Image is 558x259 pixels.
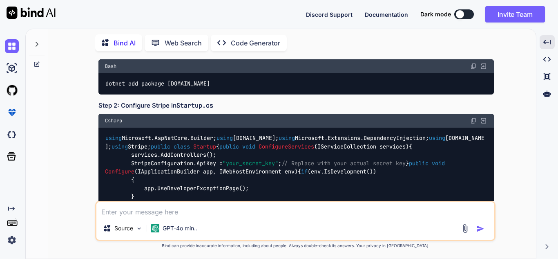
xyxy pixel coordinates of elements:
[136,225,143,232] img: Pick Models
[259,143,314,150] span: ConfigureServices
[193,143,216,150] span: Startup
[105,117,122,124] span: Csharp
[165,38,202,48] p: Web Search
[219,143,409,150] span: ( )
[5,39,19,53] img: chat
[432,160,445,167] span: void
[317,143,406,150] span: IServiceCollection services
[470,63,477,70] img: copy
[176,101,213,110] code: Startup.cs
[163,224,197,232] p: GPT-4o min..
[480,63,487,70] img: Open in Browser
[279,135,295,142] span: using
[95,243,496,249] p: Bind can provide inaccurate information, including about people. Always double-check its answers....
[5,106,19,119] img: premium
[480,117,487,124] img: Open in Browser
[485,6,545,23] button: Invite Team
[151,224,159,232] img: GPT-4o mini
[476,225,484,233] img: icon
[105,63,116,70] span: Bash
[365,10,408,19] button: Documentation
[470,117,477,124] img: copy
[105,160,448,175] span: ( )
[409,160,429,167] span: public
[223,160,278,167] span: "your_secret_key"
[219,143,239,150] span: public
[306,10,353,19] button: Discord Support
[365,11,408,18] span: Documentation
[5,61,19,75] img: ai-studio
[174,143,190,150] span: class
[5,233,19,247] img: settings
[7,7,56,19] img: Bind AI
[105,168,134,175] span: Configure
[5,83,19,97] img: githubLight
[105,79,211,88] code: dotnet add package [DOMAIN_NAME]
[151,143,170,150] span: public
[306,11,353,18] span: Discord Support
[5,128,19,142] img: darkCloudIdeIcon
[429,135,445,142] span: using
[105,135,122,142] span: using
[217,135,233,142] span: using
[98,101,494,110] h3: Step 2: Configure Stripe in
[242,143,255,150] span: void
[231,38,280,48] p: Code Generator
[112,143,128,150] span: using
[420,10,451,18] span: Dark mode
[138,168,295,175] span: IApplicationBuilder app, IWebHostEnvironment env
[281,160,406,167] span: // Replace with your actual secret key
[301,168,308,175] span: if
[114,38,136,48] p: Bind AI
[114,224,133,232] p: Source
[460,224,470,233] img: attachment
